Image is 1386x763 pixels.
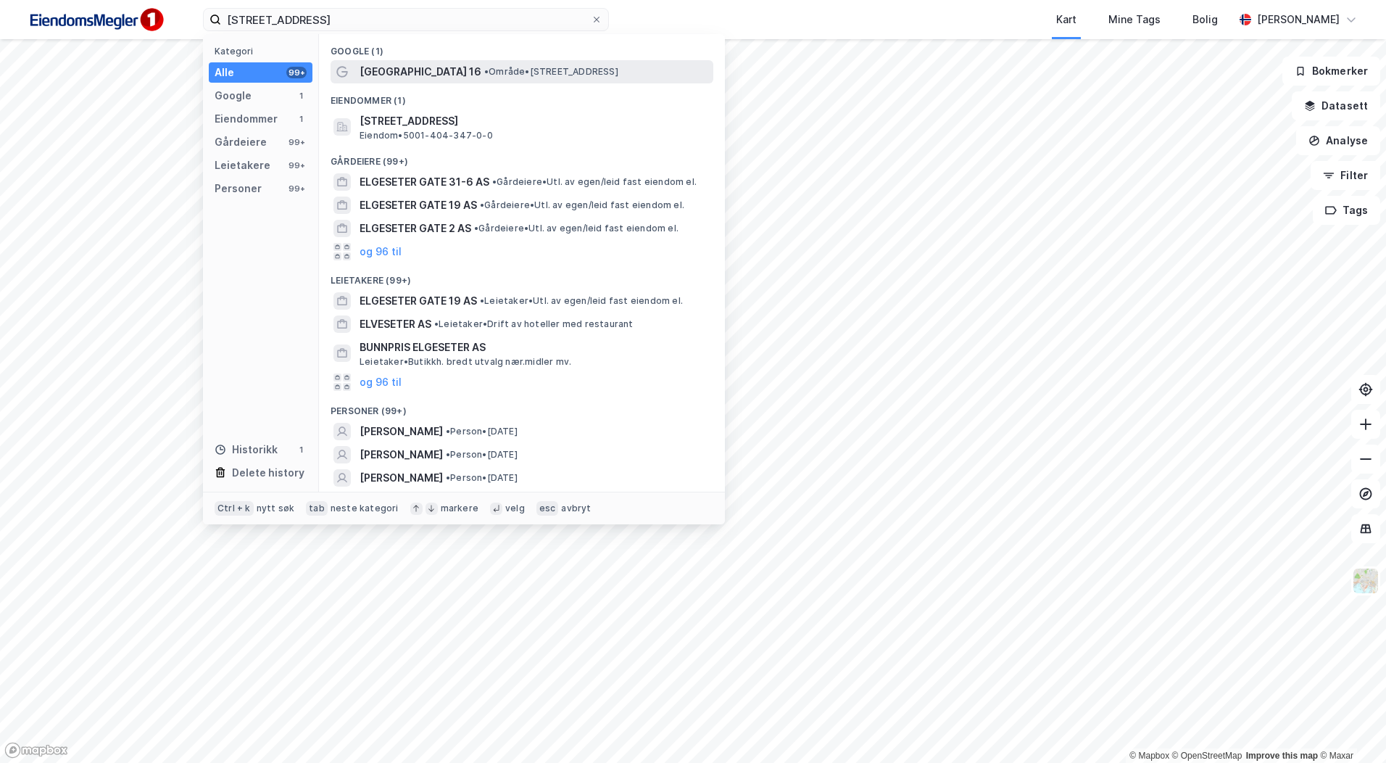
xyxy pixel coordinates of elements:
a: Mapbox [1129,751,1169,761]
div: Eiendommer (1) [319,83,725,110]
div: 1 [295,113,307,125]
div: markere [441,503,478,514]
span: ELGESETER GATE 31-6 AS [360,173,489,191]
span: Leietaker • Drift av hoteller med restaurant [434,318,634,330]
span: Person • [DATE] [446,426,518,437]
div: 1 [295,90,307,102]
span: [STREET_ADDRESS] [360,112,707,130]
div: 1 [295,444,307,455]
span: [GEOGRAPHIC_DATA] 16 [360,63,481,81]
span: • [446,449,450,460]
span: [PERSON_NAME] [360,469,443,487]
div: [PERSON_NAME] [1257,11,1340,28]
span: Gårdeiere • Utl. av egen/leid fast eiendom el. [480,199,684,211]
button: og 96 til [360,374,402,391]
span: Område • [STREET_ADDRESS] [484,66,618,78]
div: 99+ [286,67,307,78]
input: Søk på adresse, matrikkel, gårdeiere, leietakere eller personer [221,9,591,30]
span: Gårdeiere • Utl. av egen/leid fast eiendom el. [474,223,679,234]
div: 99+ [286,183,307,194]
span: Leietaker • Utl. av egen/leid fast eiendom el. [480,295,683,307]
span: • [480,295,484,306]
div: Mine Tags [1108,11,1161,28]
span: • [446,426,450,437]
span: • [434,318,439,329]
span: • [480,199,484,210]
a: Mapbox homepage [4,742,68,759]
span: • [484,66,489,77]
button: Tags [1313,196,1380,225]
div: Google [215,87,252,104]
span: ELGESETER GATE 19 AS [360,197,477,214]
span: Gårdeiere • Utl. av egen/leid fast eiendom el. [492,176,697,188]
div: Personer (99+) [319,394,725,420]
div: Delete history [232,464,304,482]
div: Ctrl + k [215,501,254,516]
div: Gårdeiere [215,133,267,151]
span: [PERSON_NAME] [360,423,443,440]
div: Eiendommer [215,110,278,128]
div: Leietakere [215,157,270,174]
button: Analyse [1296,126,1380,155]
span: Leietaker • Butikkh. bredt utvalg nær.midler mv. [360,356,571,368]
span: [PERSON_NAME] [360,446,443,463]
span: • [446,472,450,483]
div: Kontrollprogram for chat [1314,693,1386,763]
div: Kategori [215,46,312,57]
span: Person • [DATE] [446,449,518,461]
div: neste kategori [331,503,399,514]
div: Leietakere (99+) [319,263,725,289]
div: tab [306,501,328,516]
span: BUNNPRIS ELGESETER AS [360,339,707,356]
a: OpenStreetMap [1172,751,1242,761]
div: Historikk [215,441,278,458]
button: Bokmerker [1282,57,1380,86]
img: F4PB6Px+NJ5v8B7XTbfpPpyloAAAAASUVORK5CYII= [23,4,168,36]
div: esc [536,501,559,516]
span: ELVESETER AS [360,315,431,333]
div: 99+ [286,136,307,148]
span: Eiendom • 5001-404-347-0-0 [360,130,493,141]
div: Alle [215,64,234,81]
div: 99+ [286,160,307,171]
div: Gårdeiere (99+) [319,144,725,170]
button: Filter [1311,161,1380,190]
iframe: Chat Widget [1314,693,1386,763]
span: ELGESETER GATE 2 AS [360,220,471,237]
span: ELGESETER GATE 19 AS [360,292,477,310]
div: velg [505,503,525,514]
div: Personer [215,180,262,197]
div: Google (1) [319,34,725,60]
div: avbryt [561,503,591,514]
button: Datasett [1292,91,1380,120]
div: Kart [1056,11,1076,28]
div: Bolig [1192,11,1218,28]
button: og 96 til [360,243,402,260]
div: nytt søk [257,503,295,514]
span: • [474,223,478,234]
a: Improve this map [1246,751,1318,761]
img: Z [1352,567,1379,595]
span: • [492,176,497,187]
span: Person • [DATE] [446,472,518,484]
